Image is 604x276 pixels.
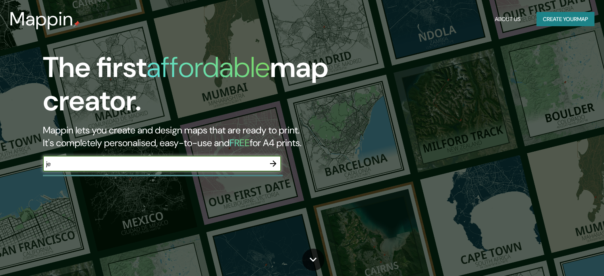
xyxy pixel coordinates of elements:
input: Choose your favourite place [43,159,265,168]
img: mappin-pin [73,21,80,27]
button: Create yourmap [536,12,594,27]
h1: affordable [147,49,270,86]
h2: Mappin lets you create and design maps that are ready to print. It's completely personalised, eas... [43,124,345,149]
h1: The first map creator. [43,51,345,124]
h3: Mappin [10,8,73,30]
button: About Us [492,12,524,27]
h5: FREE [230,137,250,149]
